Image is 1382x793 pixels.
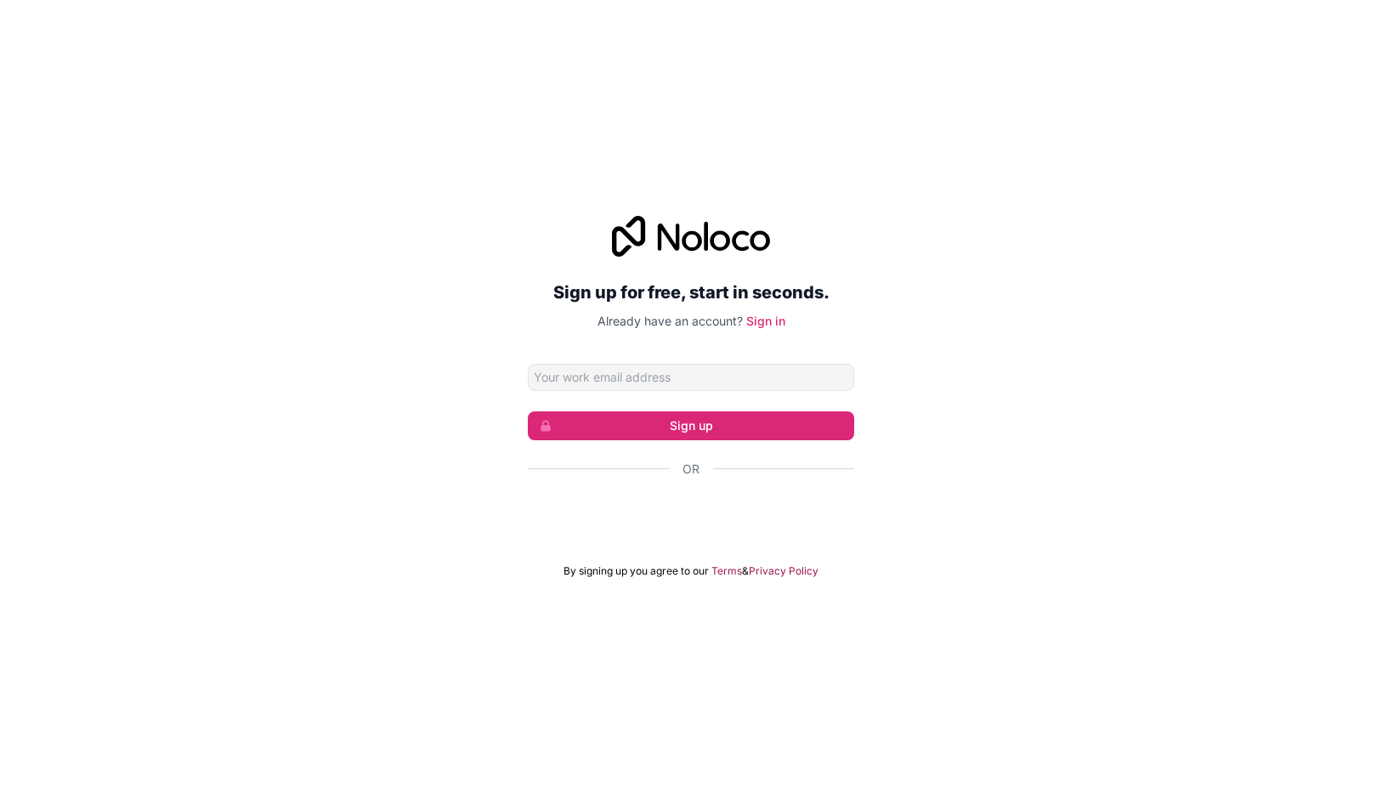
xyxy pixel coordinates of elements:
[564,564,709,578] span: By signing up you agree to our
[746,314,785,328] a: Sign in
[528,364,854,391] input: Email address
[598,314,743,328] span: Already have an account?
[528,277,854,308] h2: Sign up for free, start in seconds.
[683,461,699,478] span: Or
[749,564,818,578] a: Privacy Policy
[742,564,749,578] span: &
[528,411,854,440] button: Sign up
[711,564,742,578] a: Terms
